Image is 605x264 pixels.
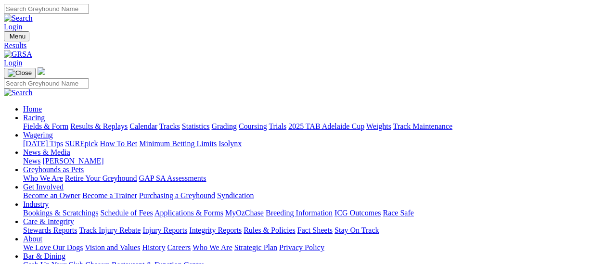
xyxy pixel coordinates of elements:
[23,243,601,252] div: About
[23,191,80,200] a: Become an Owner
[38,67,45,75] img: logo-grsa-white.png
[335,226,379,234] a: Stay On Track
[23,183,64,191] a: Get Involved
[239,122,267,130] a: Coursing
[297,226,333,234] a: Fact Sheets
[366,122,391,130] a: Weights
[23,235,42,243] a: About
[4,68,36,78] button: Toggle navigation
[23,243,83,251] a: We Love Our Dogs
[182,122,210,130] a: Statistics
[23,252,65,260] a: Bar & Dining
[70,122,128,130] a: Results & Replays
[82,191,137,200] a: Become a Trainer
[193,243,232,251] a: Who We Are
[4,50,32,59] img: GRSA
[23,113,45,122] a: Racing
[23,217,74,226] a: Care & Integrity
[42,157,103,165] a: [PERSON_NAME]
[10,33,26,40] span: Menu
[393,122,452,130] a: Track Maintenance
[23,148,70,156] a: News & Media
[23,209,601,217] div: Industry
[142,226,187,234] a: Injury Reports
[234,243,277,251] a: Strategic Plan
[23,200,49,208] a: Industry
[23,157,601,165] div: News & Media
[100,209,153,217] a: Schedule of Fees
[383,209,413,217] a: Race Safe
[65,139,98,148] a: SUREpick
[4,14,33,23] img: Search
[288,122,364,130] a: 2025 TAB Adelaide Cup
[23,105,42,113] a: Home
[100,139,138,148] a: How To Bet
[23,131,53,139] a: Wagering
[139,191,215,200] a: Purchasing a Greyhound
[266,209,333,217] a: Breeding Information
[129,122,157,130] a: Calendar
[244,226,296,234] a: Rules & Policies
[85,243,140,251] a: Vision and Values
[23,157,40,165] a: News
[23,122,68,130] a: Fields & Form
[279,243,324,251] a: Privacy Policy
[8,69,32,77] img: Close
[4,88,33,97] img: Search
[23,122,601,131] div: Racing
[4,59,22,67] a: Login
[139,174,206,182] a: GAP SA Assessments
[4,41,601,50] a: Results
[4,4,89,14] input: Search
[189,226,242,234] a: Integrity Reports
[142,243,165,251] a: History
[225,209,264,217] a: MyOzChase
[23,209,98,217] a: Bookings & Scratchings
[23,174,601,183] div: Greyhounds as Pets
[4,31,29,41] button: Toggle navigation
[335,209,381,217] a: ICG Outcomes
[79,226,141,234] a: Track Injury Rebate
[65,174,137,182] a: Retire Your Greyhound
[23,191,601,200] div: Get Involved
[4,23,22,31] a: Login
[23,226,77,234] a: Stewards Reports
[4,78,89,88] input: Search
[23,226,601,235] div: Care & Integrity
[219,139,242,148] a: Isolynx
[217,191,254,200] a: Syndication
[154,209,223,217] a: Applications & Forms
[139,139,217,148] a: Minimum Betting Limits
[23,165,84,174] a: Greyhounds as Pets
[212,122,237,130] a: Grading
[167,243,191,251] a: Careers
[23,139,601,148] div: Wagering
[23,139,63,148] a: [DATE] Tips
[269,122,286,130] a: Trials
[23,174,63,182] a: Who We Are
[159,122,180,130] a: Tracks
